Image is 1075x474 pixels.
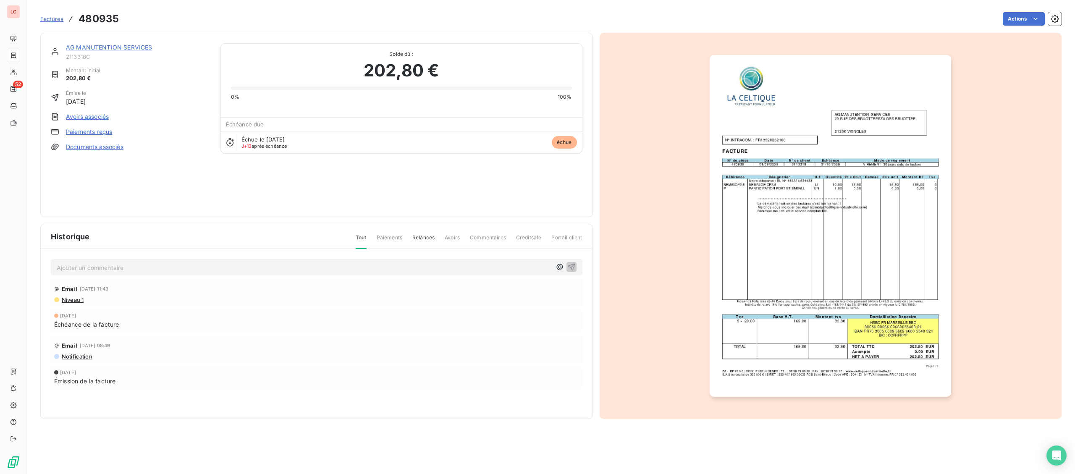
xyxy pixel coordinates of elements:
[61,353,92,360] span: Notification
[40,15,63,23] a: Factures
[1003,12,1045,26] button: Actions
[13,81,23,88] span: 52
[66,113,109,121] a: Avoirs associés
[51,231,90,242] span: Historique
[412,234,435,248] span: Relances
[79,11,119,26] h3: 480935
[445,234,460,248] span: Avoirs
[66,143,123,151] a: Documents associés
[231,50,572,58] span: Solde dû :
[226,121,264,128] span: Échéance due
[710,55,951,397] img: invoice_thumbnail
[66,53,210,60] span: 2113318C
[80,343,110,348] span: [DATE] 08:49
[7,456,20,469] img: Logo LeanPay
[66,67,100,74] span: Montant initial
[40,16,63,22] span: Factures
[231,93,239,101] span: 0%
[356,234,367,249] span: Tout
[552,136,577,149] span: échue
[558,93,572,101] span: 100%
[364,58,439,83] span: 202,80 €
[241,143,252,149] span: J+13
[1046,445,1067,466] div: Open Intercom Messenger
[66,44,152,51] a: AG MANUTENTION SERVICES
[62,342,77,349] span: Email
[60,313,76,318] span: [DATE]
[377,234,402,248] span: Paiements
[60,370,76,375] span: [DATE]
[54,320,119,329] span: Échéance de la facture
[80,286,109,291] span: [DATE] 11:43
[54,377,115,385] span: Émission de la facture
[241,144,287,149] span: après échéance
[470,234,506,248] span: Commentaires
[62,285,77,292] span: Email
[551,234,582,248] span: Portail client
[516,234,542,248] span: Creditsafe
[7,5,20,18] div: LC
[66,89,86,97] span: Émise le
[66,128,112,136] a: Paiements reçus
[66,97,86,106] span: [DATE]
[61,296,84,303] span: Niveau 1
[241,136,285,143] span: Échue le [DATE]
[66,74,100,83] span: 202,80 €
